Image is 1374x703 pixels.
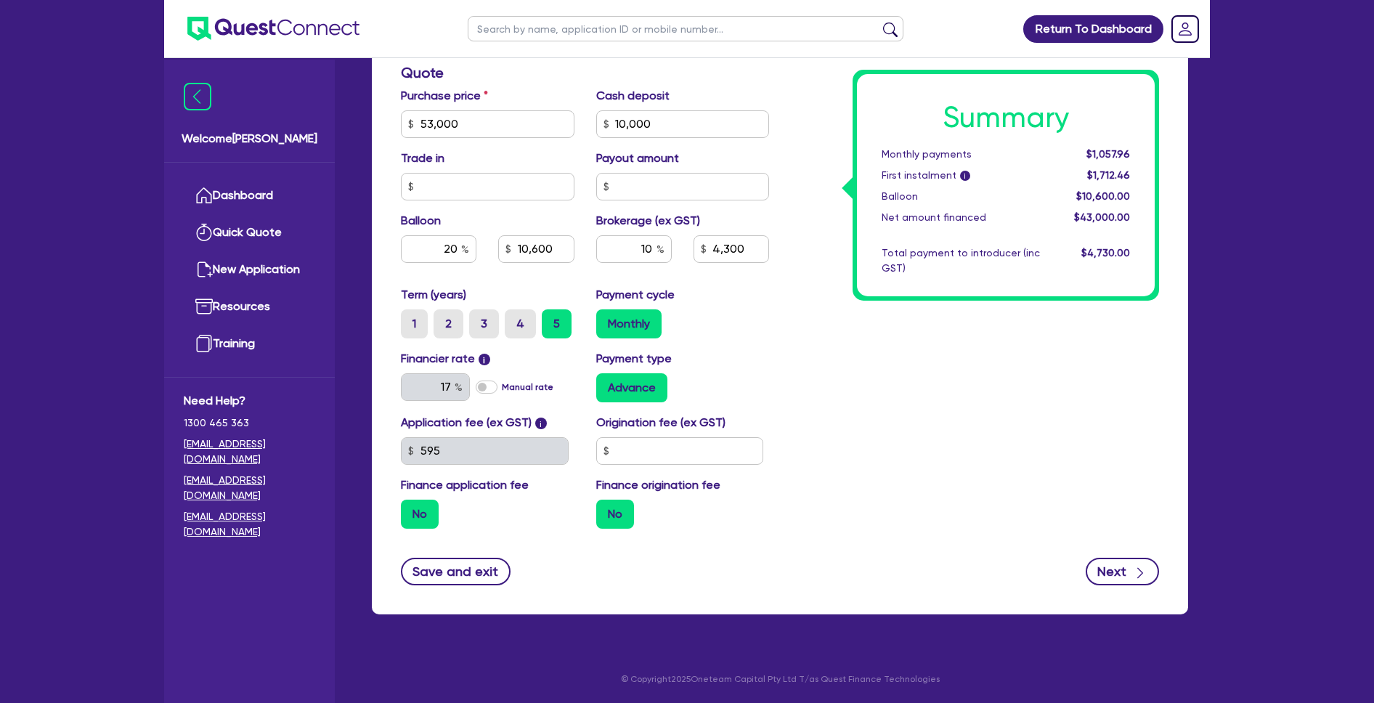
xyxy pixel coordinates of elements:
[1087,169,1130,181] span: $1,712.46
[401,212,441,229] label: Balloon
[401,64,769,81] h3: Quote
[882,100,1130,135] h1: Summary
[184,214,315,251] a: Quick Quote
[401,558,511,585] button: Save and exit
[596,150,679,167] label: Payout amount
[1076,190,1130,202] span: $10,600.00
[401,350,490,367] label: Financier rate
[479,354,490,365] span: i
[871,245,1051,276] div: Total payment to introducer (inc GST)
[596,373,667,402] label: Advance
[596,500,634,529] label: No
[401,286,466,304] label: Term (years)
[871,168,1051,183] div: First instalment
[362,672,1198,686] p: © Copyright 2025 Oneteam Capital Pty Ltd T/as Quest Finance Technologies
[505,309,536,338] label: 4
[184,436,315,467] a: [EMAIL_ADDRESS][DOMAIN_NAME]
[596,309,662,338] label: Monthly
[184,83,211,110] img: icon-menu-close
[401,150,444,167] label: Trade in
[184,177,315,214] a: Dashboard
[1086,558,1159,585] button: Next
[596,87,670,105] label: Cash deposit
[535,418,547,429] span: i
[195,335,213,352] img: training
[542,309,572,338] label: 5
[960,171,970,182] span: i
[502,381,553,394] label: Manual rate
[401,309,428,338] label: 1
[195,261,213,278] img: new-application
[401,500,439,529] label: No
[1166,10,1204,48] a: Dropdown toggle
[184,325,315,362] a: Training
[596,286,675,304] label: Payment cycle
[401,476,529,494] label: Finance application fee
[182,130,317,147] span: Welcome [PERSON_NAME]
[1023,15,1163,43] a: Return To Dashboard
[871,210,1051,225] div: Net amount financed
[596,212,700,229] label: Brokerage (ex GST)
[434,309,463,338] label: 2
[1074,211,1130,223] span: $43,000.00
[401,414,532,431] label: Application fee (ex GST)
[184,415,315,431] span: 1300 465 363
[184,288,315,325] a: Resources
[596,350,672,367] label: Payment type
[468,16,903,41] input: Search by name, application ID or mobile number...
[1086,148,1130,160] span: $1,057.96
[1081,247,1130,259] span: $4,730.00
[401,87,488,105] label: Purchase price
[469,309,499,338] label: 3
[596,414,725,431] label: Origination fee (ex GST)
[596,476,720,494] label: Finance origination fee
[184,251,315,288] a: New Application
[871,147,1051,162] div: Monthly payments
[184,509,315,540] a: [EMAIL_ADDRESS][DOMAIN_NAME]
[871,189,1051,204] div: Balloon
[184,473,315,503] a: [EMAIL_ADDRESS][DOMAIN_NAME]
[184,392,315,410] span: Need Help?
[187,17,359,41] img: quest-connect-logo-blue
[195,224,213,241] img: quick-quote
[195,298,213,315] img: resources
